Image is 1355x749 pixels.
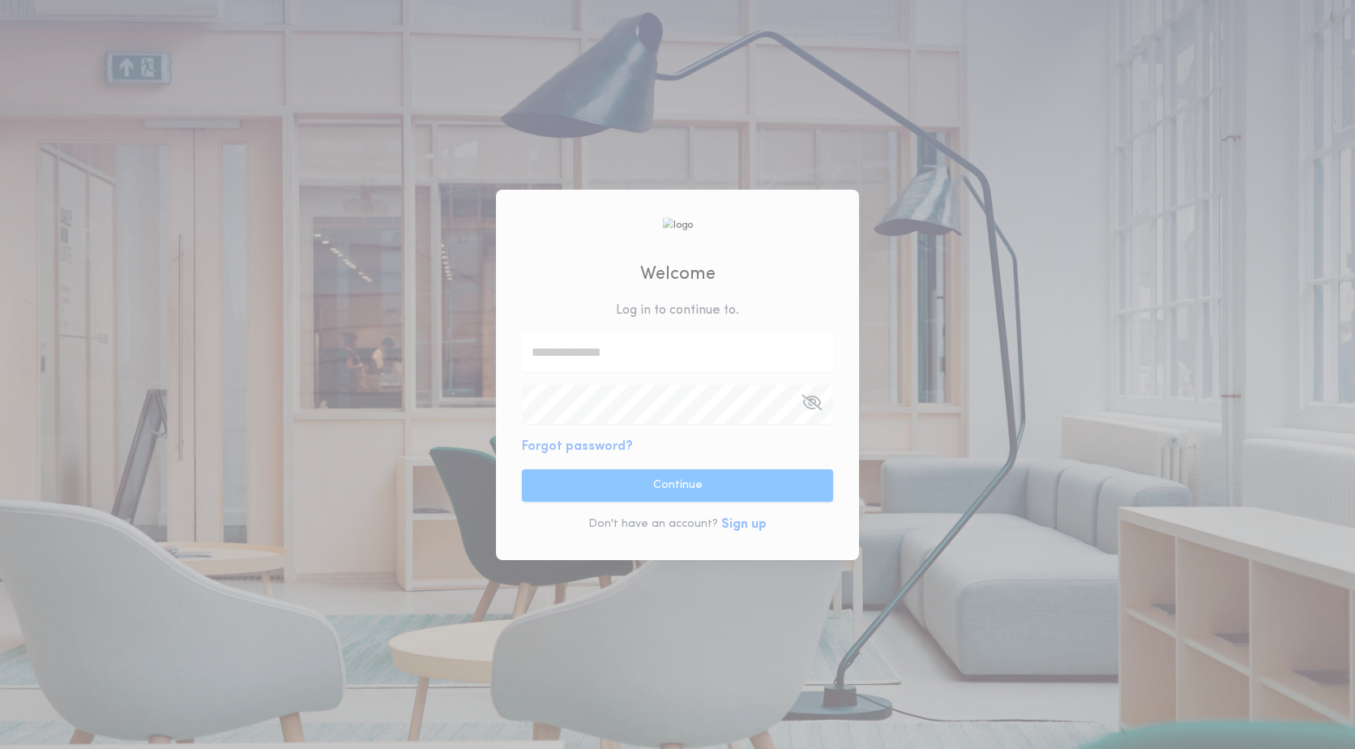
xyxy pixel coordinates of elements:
[522,437,633,456] button: Forgot password?
[616,301,739,320] p: Log in to continue to .
[588,516,718,533] p: Don't have an account?
[662,217,693,233] img: logo
[640,261,716,288] h2: Welcome
[721,515,767,534] button: Sign up
[522,469,833,502] button: Continue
